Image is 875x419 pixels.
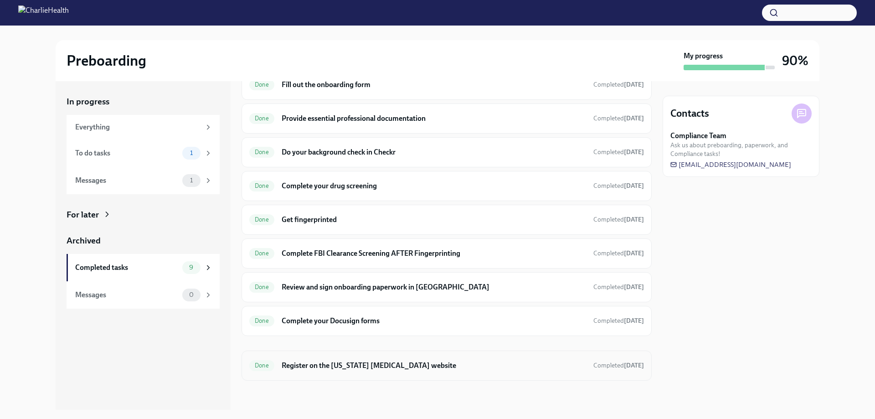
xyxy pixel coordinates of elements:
strong: [DATE] [624,114,644,122]
a: [EMAIL_ADDRESS][DOMAIN_NAME] [670,160,791,169]
span: 9 [184,264,199,271]
span: Completed [593,283,644,291]
span: 1 [185,177,198,184]
strong: [DATE] [624,216,644,223]
span: Done [249,250,274,257]
span: Completed [593,81,644,88]
span: Done [249,362,274,369]
span: Done [249,149,274,155]
a: DoneComplete FBI Clearance Screening AFTER FingerprintingCompleted[DATE] [249,246,644,261]
a: For later [67,209,220,221]
span: September 16th, 2025 11:37 [593,181,644,190]
span: Completed [593,362,644,369]
span: 0 [184,291,199,298]
span: Done [249,182,274,189]
a: DoneFill out the onboarding formCompleted[DATE] [249,78,644,92]
a: DoneGet fingerprintedCompleted[DATE] [249,212,644,227]
strong: [DATE] [624,249,644,257]
span: Completed [593,114,644,122]
img: CharlieHealth [18,5,69,20]
span: Completed [593,216,644,223]
strong: [DATE] [624,362,644,369]
strong: My progress [684,51,723,61]
h6: Do your background check in Checkr [282,147,586,157]
span: 1 [185,150,198,156]
span: September 16th, 2025 11:37 [593,148,644,156]
h6: Get fingerprinted [282,215,586,225]
strong: [DATE] [624,81,644,88]
h6: Complete FBI Clearance Screening AFTER Fingerprinting [282,248,586,259]
span: September 15th, 2025 16:43 [593,80,644,89]
div: Everything [75,122,201,132]
a: Everything [67,115,220,140]
h6: Review and sign onboarding paperwork in [GEOGRAPHIC_DATA] [282,282,586,292]
strong: Compliance Team [670,131,726,141]
strong: [DATE] [624,148,644,156]
div: Messages [75,176,179,186]
span: September 17th, 2025 09:14 [593,361,644,370]
a: DoneComplete your Docusign formsCompleted[DATE] [249,314,644,328]
h3: 90% [782,52,808,69]
span: Done [249,216,274,223]
span: Completed [593,182,644,190]
a: DoneComplete your drug screeningCompleted[DATE] [249,179,644,193]
strong: [DATE] [624,182,644,190]
a: To do tasks1 [67,140,220,167]
span: Done [249,115,274,122]
h6: Provide essential professional documentation [282,114,586,124]
span: September 17th, 2025 09:15 [593,283,644,291]
strong: [DATE] [624,283,644,291]
div: To do tasks [75,148,179,158]
strong: [DATE] [624,317,644,325]
h6: Fill out the onboarding form [282,80,586,90]
h6: Register on the [US_STATE] [MEDICAL_DATA] website [282,361,586,371]
h4: Contacts [670,107,709,120]
span: Completed [593,317,644,325]
a: Archived [67,235,220,247]
a: Messages1 [67,167,220,194]
a: Completed tasks9 [67,254,220,281]
span: September 16th, 2025 15:53 [593,249,644,258]
h6: Complete your Docusign forms [282,316,586,326]
div: For later [67,209,99,221]
div: Completed tasks [75,263,179,273]
span: Completed [593,249,644,257]
span: Done [249,284,274,290]
a: In progress [67,96,220,108]
span: Done [249,317,274,324]
a: DoneRegister on the [US_STATE] [MEDICAL_DATA] websiteCompleted[DATE] [249,358,644,373]
h6: Complete your drug screening [282,181,586,191]
span: Done [249,81,274,88]
span: Completed [593,148,644,156]
a: Messages0 [67,281,220,309]
span: September 15th, 2025 16:37 [593,316,644,325]
a: DoneProvide essential professional documentationCompleted[DATE] [249,111,644,126]
span: Ask us about preboarding, paperwork, and Compliance tasks! [670,141,812,158]
div: Messages [75,290,179,300]
span: September 16th, 2025 14:52 [593,215,644,224]
span: September 16th, 2025 11:36 [593,114,644,123]
h2: Preboarding [67,52,146,70]
a: DoneDo your background check in CheckrCompleted[DATE] [249,145,644,160]
a: DoneReview and sign onboarding paperwork in [GEOGRAPHIC_DATA]Completed[DATE] [249,280,644,295]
